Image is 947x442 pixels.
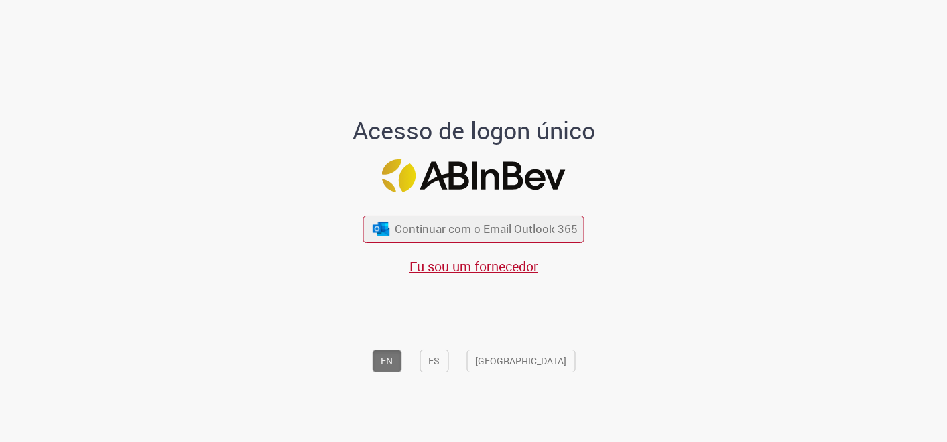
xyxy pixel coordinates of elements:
button: ES [420,350,448,372]
img: Logo ABInBev [382,159,566,192]
button: [GEOGRAPHIC_DATA] [466,350,575,372]
button: EN [372,350,401,372]
span: Continuar com o Email Outlook 365 [395,222,578,237]
h1: Acesso de logon único [288,117,659,144]
a: Eu sou um fornecedor [409,257,538,275]
button: ícone Azure/Microsoft 360 Continuar com o Email Outlook 365 [363,216,584,243]
img: ícone Azure/Microsoft 360 [371,222,390,236]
